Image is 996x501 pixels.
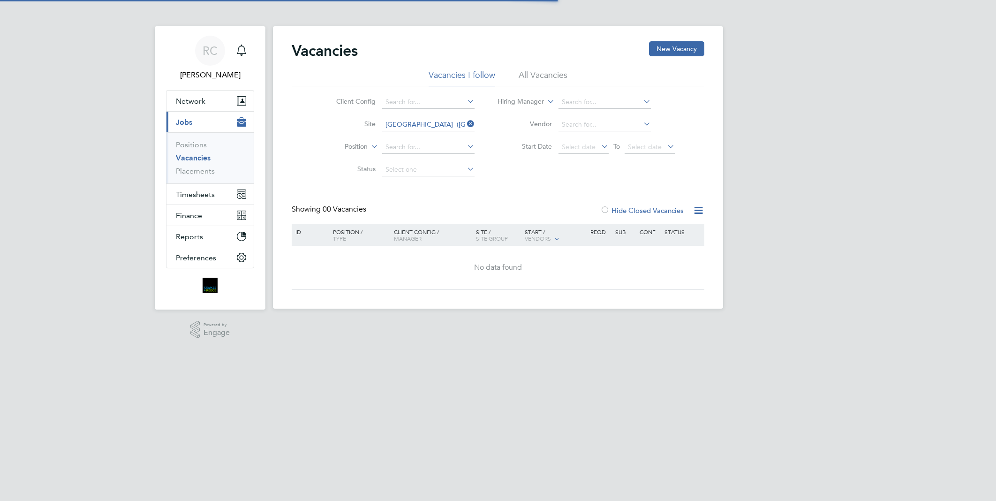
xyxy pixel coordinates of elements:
[662,224,703,240] div: Status
[166,112,254,132] button: Jobs
[476,235,508,242] span: Site Group
[166,226,254,247] button: Reports
[166,247,254,268] button: Preferences
[176,153,211,162] a: Vacancies
[166,91,254,111] button: Network
[429,69,495,86] li: Vacancies I follow
[166,132,254,183] div: Jobs
[166,278,254,293] a: Go to home page
[176,211,202,220] span: Finance
[176,232,203,241] span: Reports
[498,142,552,151] label: Start Date
[333,235,346,242] span: Type
[166,205,254,226] button: Finance
[166,36,254,81] a: RC[PERSON_NAME]
[525,235,551,242] span: Vendors
[203,278,218,293] img: bromak-logo-retina.png
[611,140,623,152] span: To
[474,224,523,246] div: Site /
[176,140,207,149] a: Positions
[155,26,265,310] nav: Main navigation
[292,41,358,60] h2: Vacancies
[176,167,215,175] a: Placements
[558,96,651,109] input: Search for...
[498,120,552,128] label: Vendor
[382,141,475,154] input: Search for...
[176,253,216,262] span: Preferences
[382,96,475,109] input: Search for...
[519,69,567,86] li: All Vacancies
[176,190,215,199] span: Timesheets
[176,97,205,106] span: Network
[562,143,596,151] span: Select date
[204,321,230,329] span: Powered by
[522,224,588,247] div: Start /
[323,205,366,214] span: 00 Vacancies
[293,263,703,273] div: No data found
[382,118,475,131] input: Search for...
[322,120,376,128] label: Site
[322,165,376,173] label: Status
[649,41,704,56] button: New Vacancy
[628,143,662,151] span: Select date
[190,321,230,339] a: Powered byEngage
[203,45,218,57] span: RC
[392,224,474,246] div: Client Config /
[382,163,475,176] input: Select one
[166,184,254,205] button: Timesheets
[166,69,254,81] span: Robyn Clarke
[613,224,637,240] div: Sub
[176,118,192,127] span: Jobs
[394,235,422,242] span: Manager
[322,97,376,106] label: Client Config
[326,224,392,246] div: Position /
[558,118,651,131] input: Search for...
[293,224,326,240] div: ID
[600,206,684,215] label: Hide Closed Vacancies
[204,329,230,337] span: Engage
[292,205,368,214] div: Showing
[314,142,368,152] label: Position
[588,224,612,240] div: Reqd
[490,97,544,106] label: Hiring Manager
[637,224,662,240] div: Conf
